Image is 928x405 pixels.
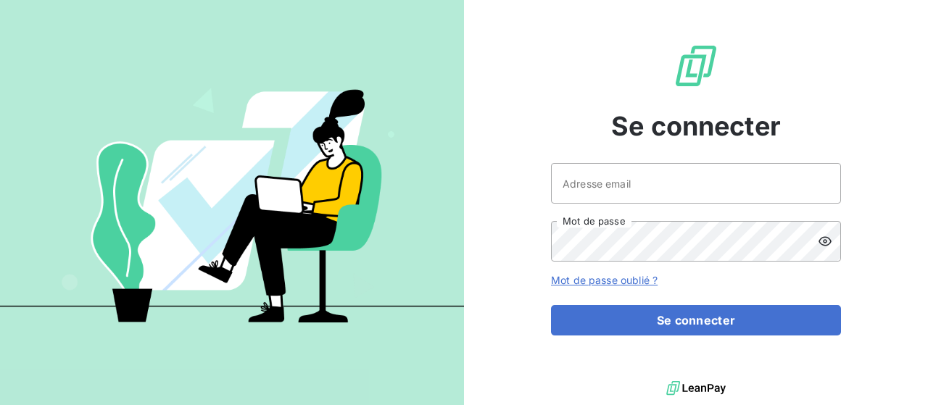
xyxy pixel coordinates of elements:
input: placeholder [551,163,841,204]
img: Logo LeanPay [673,43,719,89]
button: Se connecter [551,305,841,335]
a: Mot de passe oublié ? [551,274,658,286]
img: logo [666,377,726,399]
span: Se connecter [611,107,781,146]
